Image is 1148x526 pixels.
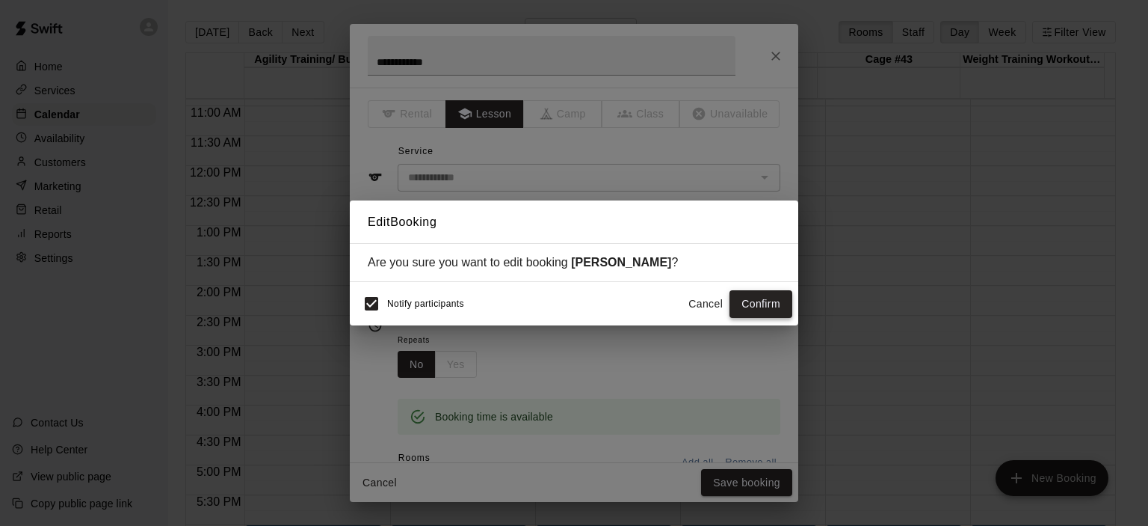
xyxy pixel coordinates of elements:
span: Notify participants [387,299,464,310]
h2: Edit Booking [350,201,798,244]
div: Are you sure you want to edit booking ? [368,256,780,269]
button: Cancel [682,290,729,318]
strong: [PERSON_NAME] [571,256,671,269]
button: Confirm [729,290,792,318]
